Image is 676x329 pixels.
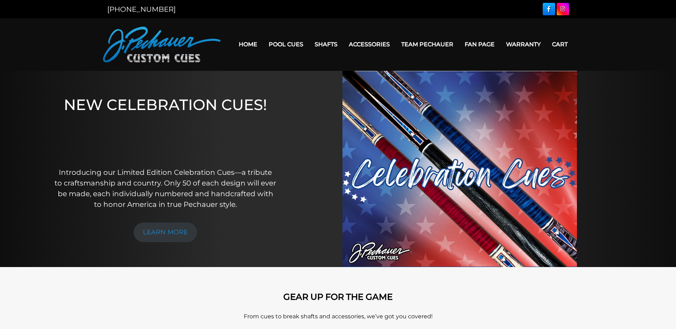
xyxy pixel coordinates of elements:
[107,5,176,14] a: [PHONE_NUMBER]
[263,35,309,53] a: Pool Cues
[343,35,396,53] a: Accessories
[500,35,546,53] a: Warranty
[233,35,263,53] a: Home
[54,167,277,210] p: Introducing our Limited Edition Celebration Cues—a tribute to craftsmanship and country. Only 50 ...
[135,312,541,321] p: From cues to break shafts and accessories, we’ve got you covered!
[396,35,459,53] a: Team Pechauer
[546,35,573,53] a: Cart
[134,223,197,242] a: LEARN MORE
[283,292,393,302] strong: GEAR UP FOR THE GAME
[309,35,343,53] a: Shafts
[103,27,221,62] img: Pechauer Custom Cues
[54,96,277,157] h1: NEW CELEBRATION CUES!
[459,35,500,53] a: Fan Page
